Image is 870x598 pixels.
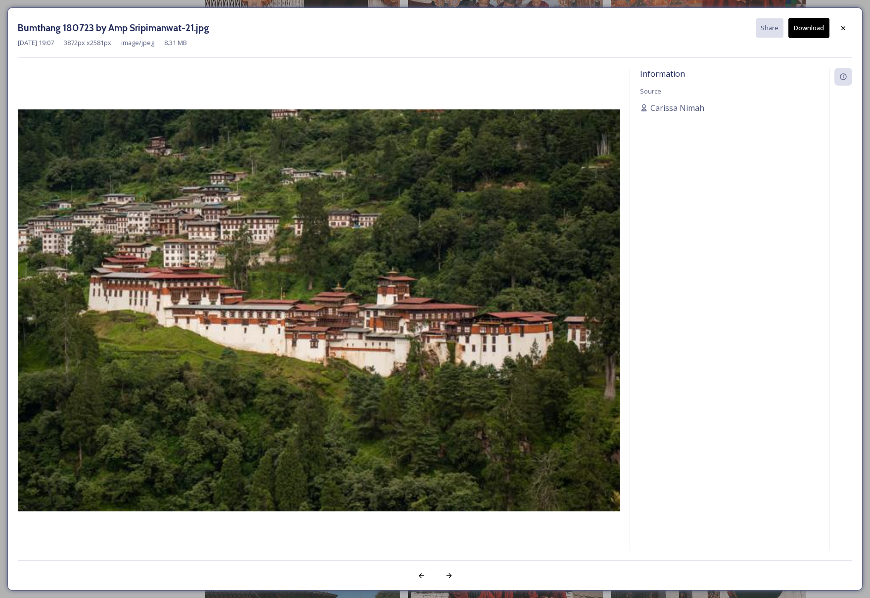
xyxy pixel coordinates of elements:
[18,109,620,511] img: Bumthang%2520180723%2520by%2520Amp%2520Sripimanwat-21.jpg
[164,38,187,48] span: 8.31 MB
[650,102,704,114] span: Carissa Nimah
[121,38,154,48] span: image/jpeg
[640,87,661,96] span: Source
[18,21,209,35] h3: Bumthang 180723 by Amp Sripimanwat-21.jpg
[18,38,54,48] span: [DATE] 19:07
[64,38,111,48] span: 3872 px x 2581 px
[640,68,685,79] span: Information
[788,18,829,38] button: Download
[756,18,783,38] button: Share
